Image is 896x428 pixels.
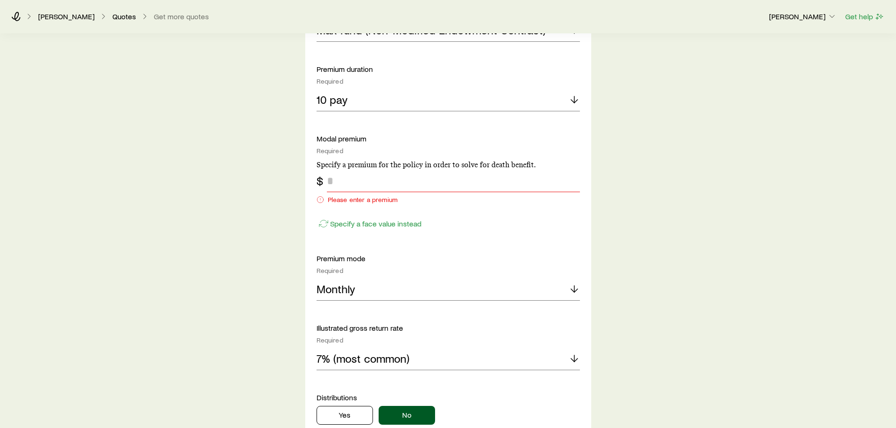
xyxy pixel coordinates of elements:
p: [PERSON_NAME] [769,12,837,21]
p: Specify a face value instead [330,219,421,228]
button: Yes [317,406,373,425]
a: Quotes [112,12,136,21]
div: Please enter a premium [317,196,580,203]
p: Monthly [317,282,355,296]
p: Specify a premium for the policy in order to solve for death benefit. [317,160,580,170]
p: Illustrated gross return rate [317,323,580,333]
button: [PERSON_NAME] [769,11,837,23]
div: $ [317,174,323,187]
div: Required [317,147,580,155]
button: No [379,406,435,425]
div: Required [317,267,580,274]
p: Premium duration [317,64,580,74]
a: [PERSON_NAME] [38,12,95,21]
p: Premium mode [317,254,580,263]
p: Distributions [317,393,580,402]
div: Required [317,336,580,344]
button: Specify a face value instead [317,218,422,229]
div: Required [317,78,580,85]
button: Get more quotes [153,12,209,21]
p: Modal premium [317,134,580,143]
p: 7% (most common) [317,352,409,365]
button: Get help [845,11,885,22]
p: 10 pay [317,93,348,106]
